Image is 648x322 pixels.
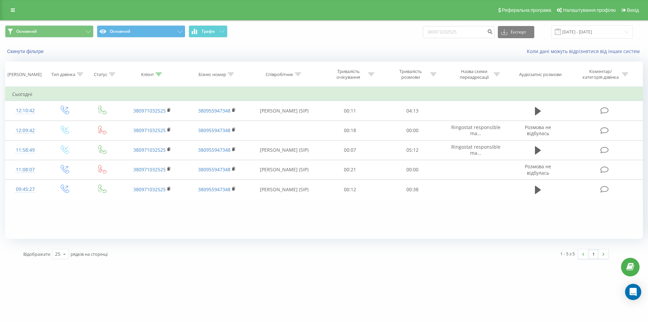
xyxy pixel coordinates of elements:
span: Розмова не відбулась [525,124,551,137]
div: Співробітник [266,72,293,77]
td: 05:12 [381,140,443,160]
td: 00:18 [319,121,381,140]
div: Статус [94,72,107,77]
button: Графік [189,25,227,38]
a: 380955947348 [198,127,231,133]
a: 380971032525 [133,147,166,153]
div: Тривалість очікування [330,69,367,80]
span: Реферальна програма [502,7,551,13]
button: Основний [5,25,93,38]
td: Сьогодні [5,88,643,101]
div: 11:58:49 [12,144,38,157]
span: Відображати [23,251,50,257]
a: 380971032525 [133,127,166,133]
td: [PERSON_NAME] (SIP) [249,101,319,121]
a: 380955947348 [198,107,231,114]
td: 00:00 [381,121,443,140]
div: 09:45:27 [12,183,38,196]
div: Назва схеми переадресації [456,69,492,80]
button: Скинути фільтри [5,48,47,54]
div: [PERSON_NAME] [7,72,42,77]
span: Налаштування профілю [563,7,616,13]
a: 380955947348 [198,186,231,193]
td: [PERSON_NAME] (SIP) [249,140,319,160]
a: 380955947348 [198,147,231,153]
span: Вихід [627,7,639,13]
div: 1 - 5 з 5 [560,250,575,257]
div: Open Intercom Messenger [625,284,641,300]
span: Розмова не відбулась [525,163,551,176]
div: 11:08:07 [12,163,38,176]
td: 00:07 [319,140,381,160]
td: [PERSON_NAME] (SIP) [249,160,319,179]
span: Ringostat responsible ma... [451,124,501,137]
a: 1 [588,249,598,259]
div: Тривалість розмови [393,69,429,80]
button: Експорт [498,26,534,38]
td: 00:38 [381,180,443,199]
a: 380971032525 [133,166,166,173]
div: Коментар/категорія дзвінка [581,69,620,80]
a: Коли дані можуть відрізнятися вiд інших систем [527,48,643,54]
span: Графік [202,29,215,34]
a: 380955947348 [198,166,231,173]
div: 25 [55,251,60,257]
input: Пошук за номером [423,26,494,38]
div: Тип дзвінка [51,72,75,77]
td: 00:12 [319,180,381,199]
div: Аудіозапис розмови [519,72,562,77]
td: 00:00 [381,160,443,179]
td: [PERSON_NAME] (SIP) [249,180,319,199]
div: Клієнт [141,72,154,77]
span: Основний [16,29,37,34]
span: рядків на сторінці [71,251,108,257]
span: Ringostat responsible ma... [451,144,501,156]
div: 12:10:42 [12,104,38,117]
div: 12:09:42 [12,124,38,137]
div: Бізнес номер [198,72,226,77]
td: 00:21 [319,160,381,179]
td: 00:11 [319,101,381,121]
button: Основний [97,25,185,38]
td: 04:13 [381,101,443,121]
a: 380971032525 [133,107,166,114]
a: 380971032525 [133,186,166,193]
